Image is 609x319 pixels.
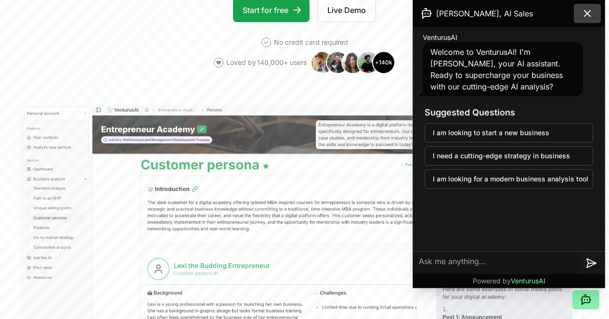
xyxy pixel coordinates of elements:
button: I need a cutting-edge strategy in business [425,146,593,166]
button: I am looking to start a new business [425,123,593,142]
span: VenturusAI [423,33,457,42]
span: [PERSON_NAME], AI Sales [436,8,533,19]
img: Avatar 3 [341,51,364,74]
h3: Suggested Questions [425,106,593,119]
span: VenturusAI [511,277,545,285]
img: Avatar 4 [357,51,380,74]
button: I am looking for a modern business analysis tool [425,169,593,189]
img: Avatar 1 [311,51,334,74]
p: Powered by [473,276,545,286]
img: Avatar 2 [326,51,349,74]
span: Welcome to VenturusAI! I'm [PERSON_NAME], your AI assistant. Ready to supercharge your business w... [430,47,563,91]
